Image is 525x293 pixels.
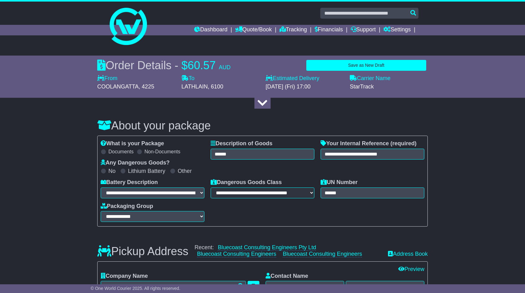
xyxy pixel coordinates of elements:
[178,168,192,175] label: Other
[398,266,424,272] a: Preview
[97,245,188,258] h3: Pickup Address
[351,25,376,35] a: Support
[101,203,153,210] label: Packaging Group
[101,160,170,166] label: Any Dangerous Goods?
[194,25,227,35] a: Dashboard
[218,244,316,251] a: Bluecoast Consulting Engineers Pty Ltd
[219,64,231,70] span: AUD
[97,83,139,90] span: COOLANGATTA
[208,83,223,90] span: , 6100
[315,25,343,35] a: Financials
[280,25,307,35] a: Tracking
[188,59,216,72] span: 60.57
[283,251,362,257] a: Bluecoast Consulting Engineers
[97,119,428,132] h3: About your package
[128,168,165,175] label: Lithium Battery
[108,168,116,175] label: No
[97,75,117,82] label: From
[235,25,272,35] a: Quote/Book
[139,83,154,90] span: , 4225
[388,251,428,258] a: Address Book
[97,59,231,72] div: Order Details -
[181,59,188,72] span: $
[181,83,208,90] span: LATHLAIN
[144,149,180,155] label: Non-Documents
[306,60,426,71] button: Save as New Draft
[91,286,180,291] span: © One World Courier 2025. All rights reserved.
[108,149,134,155] label: Documents
[101,179,158,186] label: Battery Description
[266,273,308,280] label: Contact Name
[266,83,344,90] div: [DATE] (Fri) 17:00
[101,140,164,147] label: What is your Package
[211,179,282,186] label: Dangerous Goods Class
[350,75,390,82] label: Carrier Name
[194,244,382,258] div: Recent:
[321,179,358,186] label: UN Number
[181,75,194,82] label: To
[383,25,411,35] a: Settings
[101,273,148,280] label: Company Name
[266,75,344,82] label: Estimated Delivery
[197,251,276,257] a: Bluecoast Consulting Engineers
[321,140,417,147] label: Your Internal Reference (required)
[350,83,428,90] div: StarTrack
[211,140,272,147] label: Description of Goods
